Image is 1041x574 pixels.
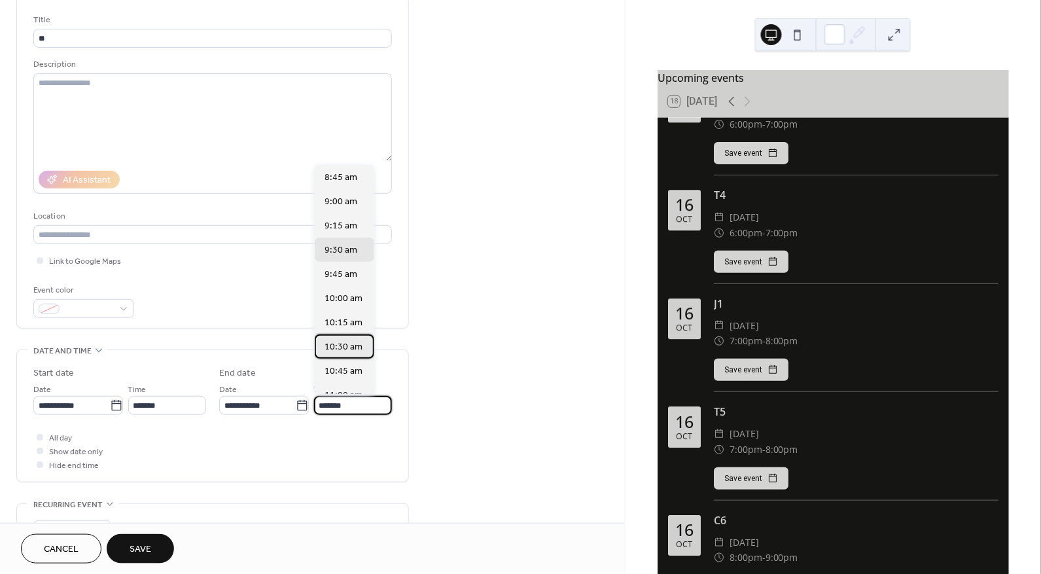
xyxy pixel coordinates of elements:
div: End date [219,367,256,380]
div: Event color [33,283,132,297]
span: Hide end time [49,459,99,473]
span: - [762,117,766,132]
span: [DATE] [730,318,759,334]
button: Save event [714,251,788,273]
div: Upcoming events [658,70,1009,86]
span: 9:00pm [766,550,798,565]
span: Date [33,384,51,397]
span: 9:00 am [325,196,358,209]
span: 9:30 am [325,244,358,258]
div: ​ [714,333,724,349]
span: 10:00 am [325,293,363,306]
button: Save event [714,359,788,381]
div: T4 [714,187,998,203]
div: ​ [714,442,724,457]
div: Description [33,58,389,71]
button: Save event [714,467,788,490]
div: Oct [676,215,692,224]
div: Start date [33,367,74,380]
span: Time [314,384,332,397]
span: [DATE] [730,426,759,442]
span: 8:00pm [766,442,798,457]
span: 6:00pm [730,117,762,132]
span: 9:45 am [325,268,358,282]
div: 16 [675,522,694,538]
span: - [762,442,766,457]
span: Time [128,384,147,397]
div: ​ [714,225,724,241]
span: Date and time [33,344,92,358]
div: ​ [714,426,724,442]
div: 16 [675,305,694,321]
div: T5 [714,404,998,420]
button: Save event [714,142,788,164]
button: Save [107,534,174,564]
div: 16 [675,414,694,430]
span: 7:00pm [730,333,762,349]
span: 7:00pm [730,442,762,457]
span: Save [130,543,151,557]
span: [DATE] [730,535,759,550]
span: Show date only [49,446,103,459]
div: ​ [714,318,724,334]
span: Link to Google Maps [49,255,121,269]
span: 10:15 am [325,317,363,331]
span: Recurring event [33,498,103,512]
div: Oct [676,541,692,549]
span: - [762,333,766,349]
div: 16 [675,196,694,213]
div: Title [33,13,389,27]
span: 10:45 am [325,365,363,379]
div: ​ [714,117,724,132]
span: - [762,550,766,565]
span: 10:30 am [325,341,363,355]
div: ​ [714,535,724,550]
div: C6 [714,512,998,528]
div: Location [33,209,389,223]
span: 7:00pm [766,225,798,241]
span: 11:00 am [325,389,363,403]
div: ​ [714,209,724,225]
span: - [762,225,766,241]
span: 8:45 am [325,171,358,185]
span: Cancel [44,543,79,557]
div: Oct [676,433,692,441]
span: 7:00pm [766,117,798,132]
div: Oct [676,324,692,332]
span: 9:15 am [325,220,358,234]
span: Date [219,384,237,397]
span: 8:00pm [730,550,762,565]
span: [DATE] [730,209,759,225]
span: 8:00pm [766,333,798,349]
div: J1 [714,296,998,312]
span: All day [49,432,72,446]
button: Cancel [21,534,101,564]
div: ​ [714,550,724,565]
span: 6:00pm [730,225,762,241]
